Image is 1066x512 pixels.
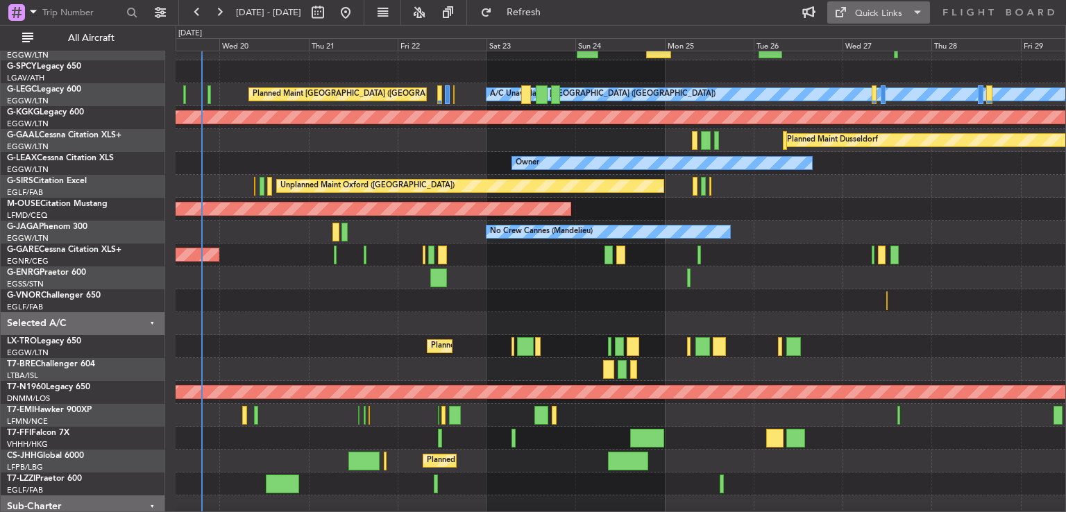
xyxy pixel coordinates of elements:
a: EGLF/FAB [7,187,43,198]
a: G-KGKGLegacy 600 [7,108,84,117]
a: LGAV/ATH [7,73,44,83]
span: G-LEGC [7,85,37,94]
span: All Aircraft [36,33,146,43]
a: LFPB/LBG [7,462,43,472]
a: LTBA/ISL [7,370,38,381]
a: EGLF/FAB [7,302,43,312]
a: EGSS/STN [7,279,44,289]
button: All Aircraft [15,27,151,49]
a: T7-EMIHawker 900XP [7,406,92,414]
div: Wed 27 [843,38,931,51]
a: EGGW/LTN [7,164,49,175]
a: M-OUSECitation Mustang [7,200,108,208]
div: Owner [516,153,539,173]
div: Planned Maint [GEOGRAPHIC_DATA] ([GEOGRAPHIC_DATA]) [427,450,645,471]
a: EGGW/LTN [7,233,49,244]
a: CS-JHHGlobal 6000 [7,452,84,460]
div: Sun 24 [575,38,664,51]
div: Tue 26 [754,38,843,51]
span: T7-BRE [7,360,35,368]
a: G-SPCYLegacy 650 [7,62,81,71]
div: Fri 22 [398,38,487,51]
span: M-OUSE [7,200,40,208]
a: G-LEGCLegacy 600 [7,85,81,94]
div: A/C Unavailable [GEOGRAPHIC_DATA] ([GEOGRAPHIC_DATA]) [490,84,716,105]
div: Planned Maint [GEOGRAPHIC_DATA] ([GEOGRAPHIC_DATA]) [253,84,471,105]
a: G-GAALCessna Citation XLS+ [7,131,121,139]
span: G-VNOR [7,291,41,300]
a: EGGW/LTN [7,96,49,106]
span: T7-FFI [7,429,31,437]
div: Wed 20 [219,38,308,51]
div: Sat 23 [487,38,575,51]
a: T7-LZZIPraetor 600 [7,475,82,483]
a: T7-BREChallenger 604 [7,360,95,368]
span: LX-TRO [7,337,37,345]
input: Trip Number [42,2,122,23]
a: G-VNORChallenger 650 [7,291,101,300]
span: [DATE] - [DATE] [236,6,301,19]
button: Refresh [474,1,557,24]
div: Planned Maint [GEOGRAPHIC_DATA] ([GEOGRAPHIC_DATA]) [431,336,650,357]
a: G-ENRGPraetor 600 [7,268,86,277]
a: VHHH/HKG [7,439,48,450]
span: G-GAAL [7,131,39,139]
div: Thu 21 [309,38,398,51]
span: T7-N1960 [7,383,46,391]
span: G-JAGA [7,223,39,231]
a: EGGW/LTN [7,119,49,129]
div: Unplanned Maint Oxford ([GEOGRAPHIC_DATA]) [280,176,455,196]
span: G-SPCY [7,62,37,71]
a: DNMM/LOS [7,393,50,404]
a: T7-FFIFalcon 7X [7,429,69,437]
span: CS-JHH [7,452,37,460]
span: G-ENRG [7,268,40,277]
div: Thu 28 [931,38,1020,51]
button: Quick Links [827,1,930,24]
a: EGGW/LTN [7,142,49,152]
div: [DATE] [178,28,202,40]
span: G-LEAX [7,154,37,162]
div: No Crew Cannes (Mandelieu) [490,221,593,242]
a: T7-N1960Legacy 650 [7,383,90,391]
div: Mon 25 [665,38,754,51]
a: G-JAGAPhenom 300 [7,223,87,231]
a: LFMD/CEQ [7,210,47,221]
a: LX-TROLegacy 650 [7,337,81,345]
span: T7-LZZI [7,475,35,483]
a: EGGW/LTN [7,348,49,358]
div: Quick Links [855,7,902,21]
a: LFMN/NCE [7,416,48,427]
span: G-KGKG [7,108,40,117]
a: G-LEAXCessna Citation XLS [7,154,114,162]
span: G-GARE [7,246,39,254]
a: G-GARECessna Citation XLS+ [7,246,121,254]
div: Planned Maint Dusseldorf [787,130,878,151]
a: EGNR/CEG [7,256,49,266]
span: T7-EMI [7,406,34,414]
a: EGGW/LTN [7,50,49,60]
a: EGLF/FAB [7,485,43,495]
span: G-SIRS [7,177,33,185]
a: G-SIRSCitation Excel [7,177,87,185]
span: Refresh [495,8,553,17]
